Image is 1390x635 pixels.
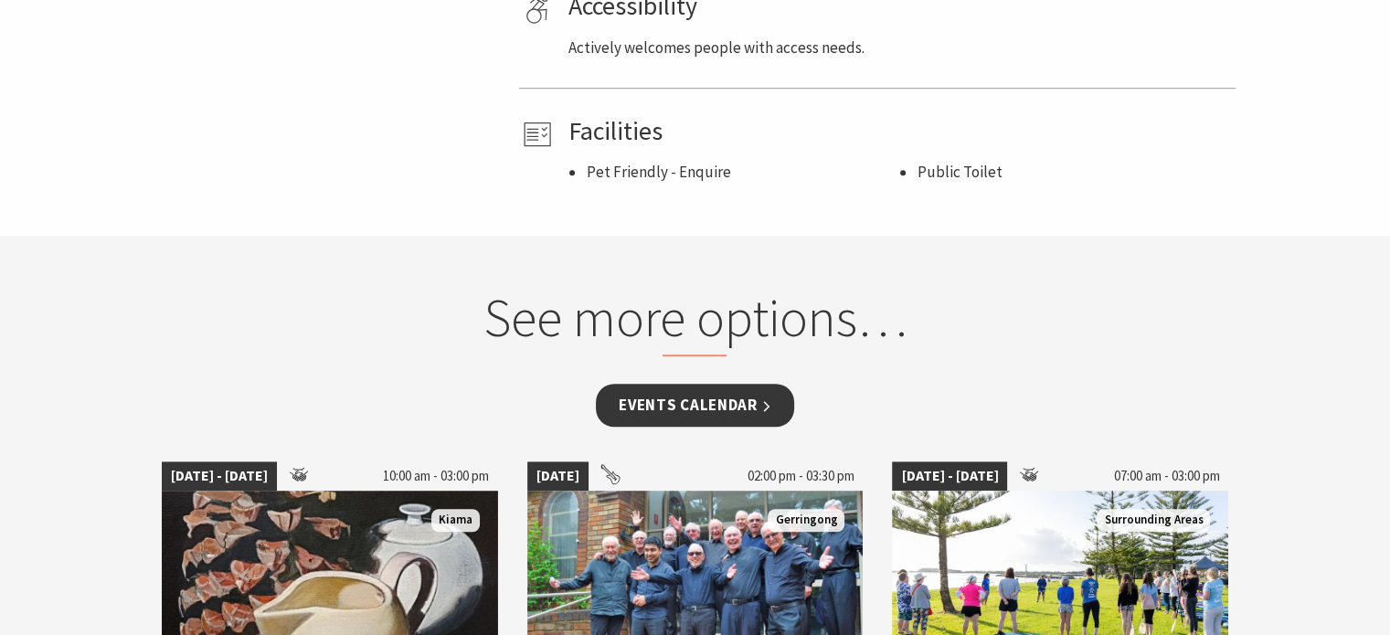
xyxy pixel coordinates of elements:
[586,160,898,185] li: Pet Friendly - Enquire
[374,461,498,491] span: 10:00 am - 03:00 pm
[346,286,1044,357] h2: See more options…
[1097,509,1210,532] span: Surrounding Areas
[527,461,589,491] span: [DATE]
[1104,461,1228,491] span: 07:00 am - 03:00 pm
[162,461,277,491] span: [DATE] - [DATE]
[737,461,863,491] span: 02:00 pm - 03:30 pm
[568,36,1229,60] p: Actively welcomes people with access needs.
[568,116,1229,147] h4: Facilities
[431,509,480,532] span: Kiama
[768,509,844,532] span: Gerringong
[917,160,1229,185] li: Public Toilet
[596,384,794,427] a: Events Calendar
[892,461,1007,491] span: [DATE] - [DATE]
